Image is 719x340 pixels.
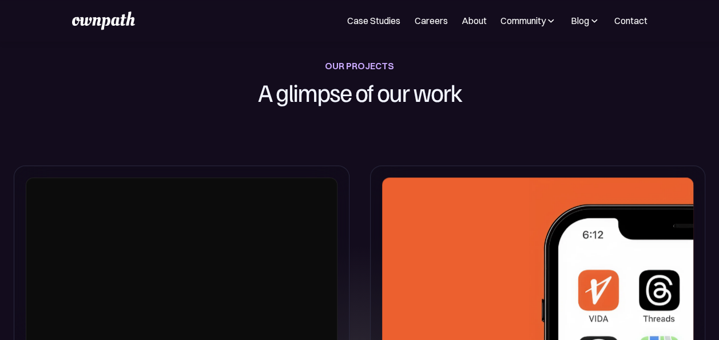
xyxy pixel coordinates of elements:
a: Case Studies [347,14,400,27]
div: Blog [570,14,600,27]
div: OUR PROJECTS [325,58,394,74]
div: Community [500,14,557,27]
h1: A glimpse of our work [201,74,519,111]
a: Contact [614,14,647,27]
div: Community [500,14,545,27]
a: Careers [414,14,447,27]
div: Blog [570,14,589,27]
a: About [461,14,486,27]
